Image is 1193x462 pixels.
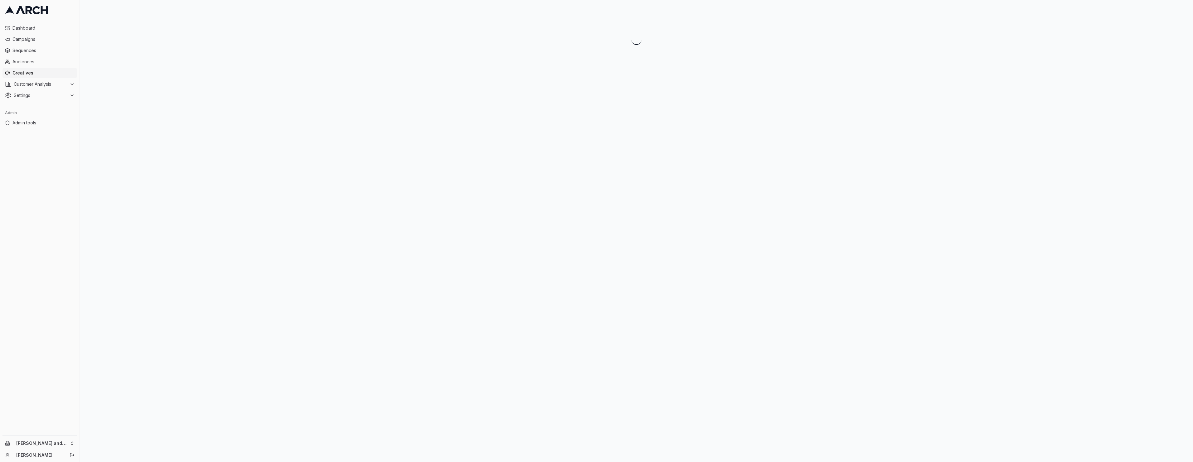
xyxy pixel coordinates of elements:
a: Audiences [2,57,77,67]
button: Log out [68,451,76,460]
span: Sequences [12,47,75,54]
span: Creatives [12,70,75,76]
button: Settings [2,90,77,100]
span: Audiences [12,59,75,65]
a: Sequences [2,46,77,55]
a: Admin tools [2,118,77,128]
a: Campaigns [2,34,77,44]
button: [PERSON_NAME] and Sons [2,438,77,448]
a: Dashboard [2,23,77,33]
span: Dashboard [12,25,75,31]
button: Customer Analysis [2,79,77,89]
a: [PERSON_NAME] [16,452,63,458]
span: [PERSON_NAME] and Sons [16,440,67,446]
span: Campaigns [12,36,75,42]
span: Admin tools [12,120,75,126]
a: Creatives [2,68,77,78]
span: Settings [14,92,67,99]
span: Customer Analysis [14,81,67,87]
div: Admin [2,108,77,118]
